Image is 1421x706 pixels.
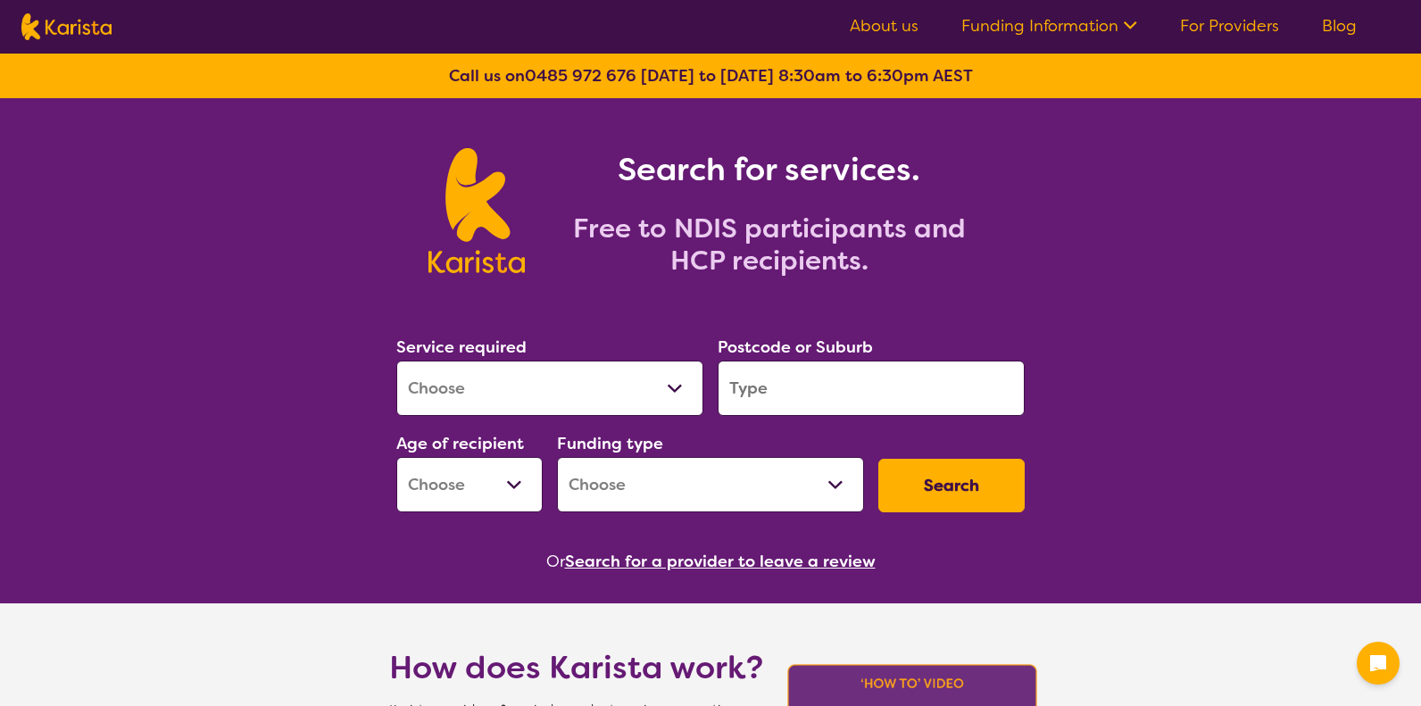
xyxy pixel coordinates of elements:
[546,148,993,191] h1: Search for services.
[546,548,565,575] span: Or
[525,65,636,87] a: 0485 972 676
[718,361,1025,416] input: Type
[878,459,1025,512] button: Search
[546,212,993,277] h2: Free to NDIS participants and HCP recipients.
[396,433,524,454] label: Age of recipient
[557,433,663,454] label: Funding type
[850,15,918,37] a: About us
[21,13,112,40] img: Karista logo
[961,15,1137,37] a: Funding Information
[449,65,973,87] b: Call us on [DATE] to [DATE] 8:30am to 6:30pm AEST
[396,336,527,358] label: Service required
[1180,15,1279,37] a: For Providers
[389,646,764,689] h1: How does Karista work?
[718,336,873,358] label: Postcode or Suburb
[1322,15,1357,37] a: Blog
[565,548,876,575] button: Search for a provider to leave a review
[428,148,524,273] img: Karista logo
